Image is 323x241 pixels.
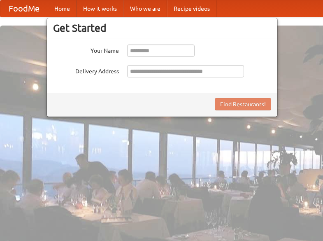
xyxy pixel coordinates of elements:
[77,0,123,17] a: How it works
[53,65,119,75] label: Delivery Address
[0,0,48,17] a: FoodMe
[215,98,271,110] button: Find Restaurants!
[53,44,119,55] label: Your Name
[167,0,216,17] a: Recipe videos
[53,22,271,34] h3: Get Started
[123,0,167,17] a: Who we are
[48,0,77,17] a: Home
